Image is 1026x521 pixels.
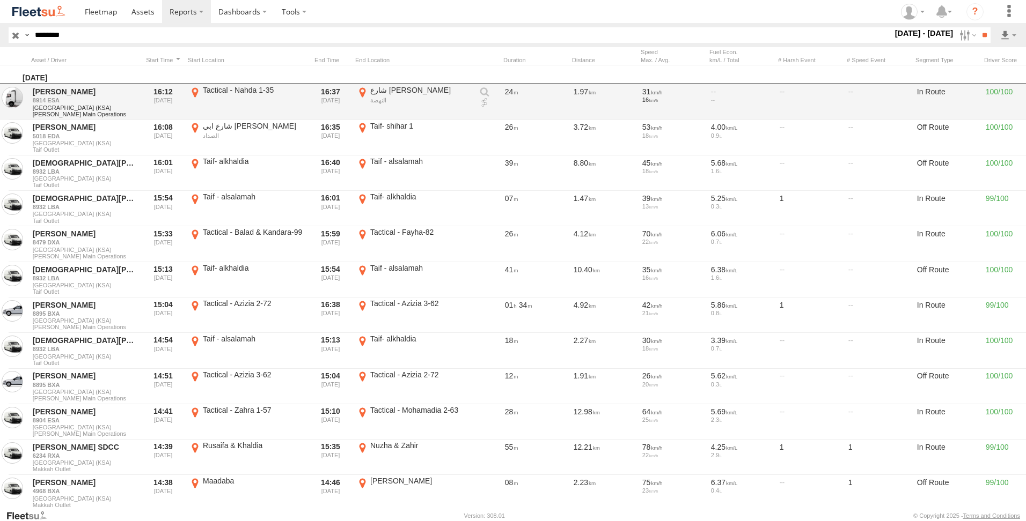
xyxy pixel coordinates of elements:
[572,56,636,64] div: Click to Sort
[6,510,55,521] a: Visit our Website
[915,441,980,474] div: In Route
[143,192,184,225] div: Entered prior to selected date range
[143,299,184,332] div: Entered prior to selected date range
[642,300,703,310] div: 42
[2,336,23,357] a: View Asset in Asset Management
[642,442,703,452] div: 78
[479,98,490,108] a: View on breadcrumb report
[370,157,472,166] div: Taif - alsalamah
[915,334,980,367] div: In Route
[711,229,772,239] div: 6.06
[355,263,473,296] label: Click to View Event Location
[33,288,137,295] span: Filter Results to this Group
[143,85,184,118] div: Entered prior to selected date range
[33,430,137,437] span: Filter Results to this Group
[33,459,137,466] span: [GEOGRAPHIC_DATA] (KSA)
[355,299,473,332] label: Click to View Event Location
[188,121,306,154] label: Click to View Event Location
[711,193,772,203] div: 5.25
[642,229,703,239] div: 70
[143,56,184,64] div: Click to Sort
[188,334,306,367] label: Click to View Event Location
[33,87,137,96] a: [PERSON_NAME]
[188,227,306,260] label: Click to View Event Location
[642,452,703,458] div: 22
[711,442,772,452] div: 4.25
[203,192,304,202] div: Taif - alsalamah
[505,443,518,451] span: 55
[33,395,137,401] span: Filter Results to this Group
[711,310,772,316] div: 0.8
[33,389,137,395] span: [GEOGRAPHIC_DATA] (KSA)
[33,282,137,288] span: [GEOGRAPHIC_DATA] (KSA)
[642,96,703,103] div: 16
[355,157,473,190] label: Click to View Event Location
[370,370,472,379] div: Tactical - Azizia 2-72
[33,502,137,508] span: Filter Results to this Group
[505,229,518,238] span: 26
[642,336,703,345] div: 30
[479,87,490,98] a: View Events
[310,192,351,225] div: Exited after selected date range
[188,192,306,225] label: Click to View Event Location
[370,96,472,104] div: النهضة
[33,478,137,487] a: [PERSON_NAME]
[33,442,137,452] a: [PERSON_NAME] SDCC
[572,405,636,438] div: 12.98
[505,194,518,203] span: 07
[370,334,472,344] div: Taif- alkhaldia
[33,466,137,472] span: Filter Results to this Group
[310,334,351,367] div: Exited after selected date range
[203,441,304,450] div: Rusaifa & Khaldia
[711,478,772,487] div: 6.37
[897,4,928,20] div: Hussain Daffa
[33,274,137,282] a: 8932 LBA
[2,87,23,108] a: View Asset in Asset Management
[370,192,472,202] div: Taif- alkhaldia
[915,192,980,225] div: In Route
[11,4,67,19] img: fleetsu-logo-horizontal.svg
[203,299,304,308] div: Tactical - Azizia 2-72
[572,85,636,118] div: 1.97
[355,85,473,118] label: Click to View Event Location
[355,476,473,509] label: Click to View Event Location
[33,203,137,211] a: 8932 LBA
[642,407,703,416] div: 64
[143,263,184,296] div: Entered prior to selected date range
[963,512,1020,519] a: Terms and Conditions
[711,300,772,310] div: 5.86
[33,265,137,274] a: [DEMOGRAPHIC_DATA][PERSON_NAME]
[33,407,137,416] a: [PERSON_NAME]
[2,442,23,464] a: View Asset in Asset Management
[370,227,472,237] div: Tactical - Fayha-82
[33,168,137,175] a: 8932 LBA
[33,424,137,430] span: [GEOGRAPHIC_DATA] (KSA)
[33,336,137,345] a: [DEMOGRAPHIC_DATA][PERSON_NAME]
[310,405,351,438] div: Exited after selected date range
[711,371,772,381] div: 5.62
[642,87,703,96] div: 31
[203,132,304,139] div: الصداد
[203,157,304,166] div: Taif- alkhaldia
[711,452,772,458] div: 2.9
[203,405,304,415] div: Tactical - Zahra 1-57
[33,132,137,140] a: 5018 EDA
[355,370,473,403] label: Click to View Event Location
[33,105,137,111] span: [GEOGRAPHIC_DATA] (KSA)
[913,512,1020,519] div: © Copyright 2025 -
[642,274,703,281] div: 16
[711,416,772,423] div: 2.3
[33,247,137,253] span: [GEOGRAPHIC_DATA] (KSA)
[642,265,703,274] div: 35
[464,512,505,519] div: Version: 308.01
[642,487,703,494] div: 23
[572,370,636,403] div: 1.91
[23,27,31,43] label: Search Query
[711,265,772,274] div: 6.38
[2,407,23,428] a: View Asset in Asset Management
[642,122,703,132] div: 53
[33,381,137,389] a: 8895 BXA
[711,345,772,352] div: 0.7
[203,85,304,95] div: Tactical - Nahda 1-35
[2,158,23,180] a: View Asset in Asset Management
